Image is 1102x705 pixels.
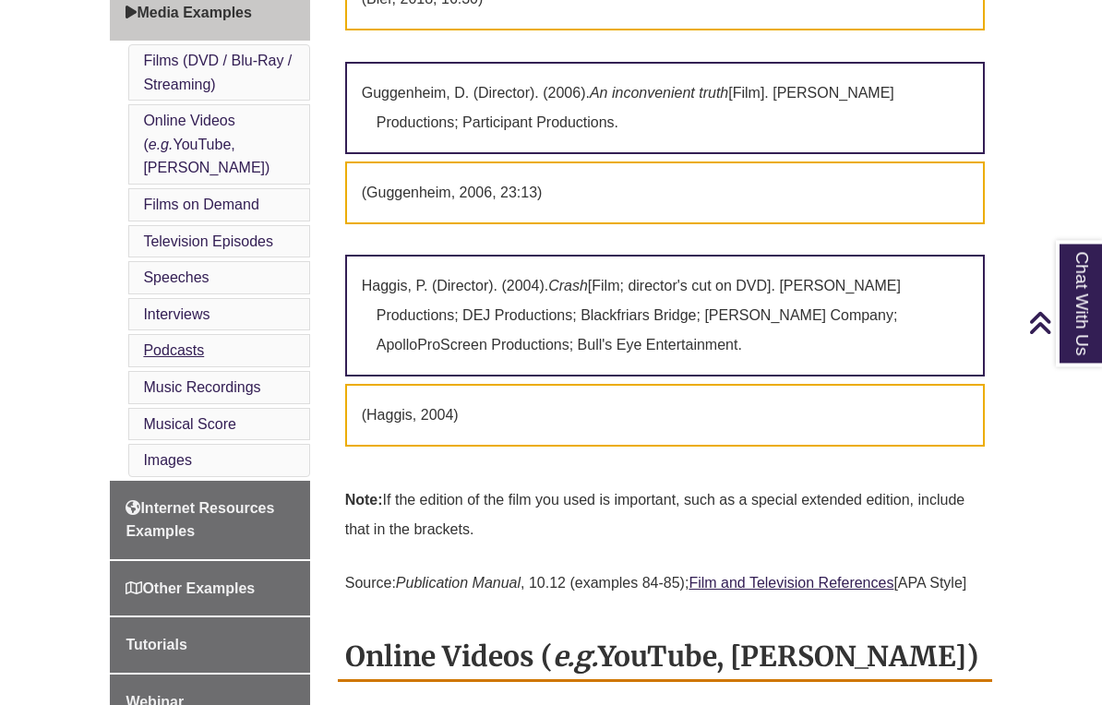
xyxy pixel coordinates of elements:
[110,618,309,674] a: Tutorials
[126,638,186,653] span: Tutorials
[110,562,309,617] a: Other Examples
[143,197,258,213] a: Films on Demand
[143,343,204,359] a: Podcasts
[345,256,985,377] p: Haggis, P. (Director). (2004). [Film; director's cut on DVD]. [PERSON_NAME] Productions; DEJ Prod...
[143,54,292,93] a: Films (DVD / Blu-Ray / Streaming)
[143,234,273,250] a: Television Episodes
[1028,310,1097,335] a: Back to Top
[548,279,588,294] em: Crash
[590,86,728,102] em: An inconvenient truth
[345,479,985,553] p: If the edition of the film you used is important, such as a special extended edition, include tha...
[143,114,270,176] a: Online Videos (e.g.YouTube, [PERSON_NAME])
[126,501,274,541] span: Internet Resources Examples
[338,634,992,683] h2: Online Videos ( YouTube, [PERSON_NAME])
[143,270,209,286] a: Speeches
[143,453,191,469] a: Images
[126,581,255,597] span: Other Examples
[396,576,521,591] em: Publication Manual
[345,63,985,155] p: Guggenheim, D. (Director). (2006). [Film]. [PERSON_NAME] Productions; Participant Productions.
[149,137,174,153] em: e.g.
[345,562,985,606] p: Source: , 10.12 (examples 84-85); [APA Style]
[689,576,893,591] a: Film and Television References
[143,307,210,323] a: Interviews
[110,482,309,560] a: Internet Resources Examples
[143,380,260,396] a: Music Recordings
[553,639,598,675] em: e.g.
[345,493,383,508] strong: Note:
[126,6,252,21] span: Media Examples
[345,385,985,448] p: (Haggis, 2004)
[345,162,985,225] p: (Guggenheim, 2006, 23:13)
[143,417,235,433] a: Musical Score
